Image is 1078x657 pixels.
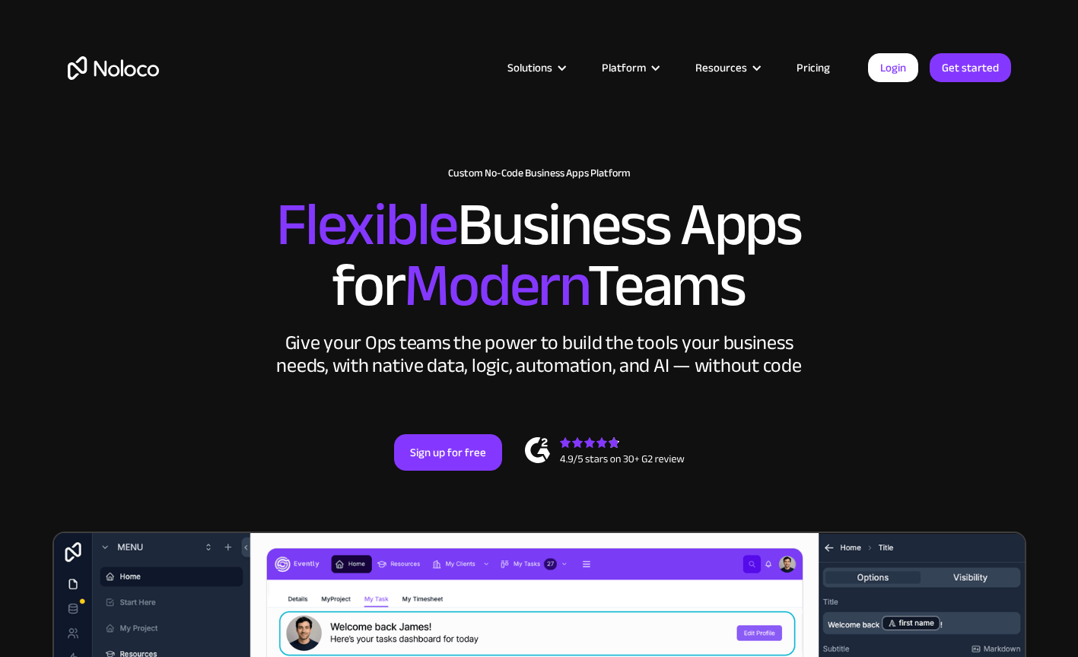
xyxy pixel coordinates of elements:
div: Solutions [488,58,583,78]
span: Flexible [276,168,457,281]
h2: Business Apps for Teams [68,195,1011,316]
a: Pricing [777,58,849,78]
div: Give your Ops teams the power to build the tools your business needs, with native data, logic, au... [273,332,806,377]
a: Sign up for free [394,434,502,471]
a: home [68,56,159,80]
div: Platform [602,58,646,78]
div: Resources [676,58,777,78]
div: Platform [583,58,676,78]
span: Modern [404,229,587,342]
a: Get started [930,53,1011,82]
h1: Custom No-Code Business Apps Platform [68,167,1011,179]
a: Login [868,53,918,82]
div: Solutions [507,58,552,78]
div: Resources [695,58,747,78]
